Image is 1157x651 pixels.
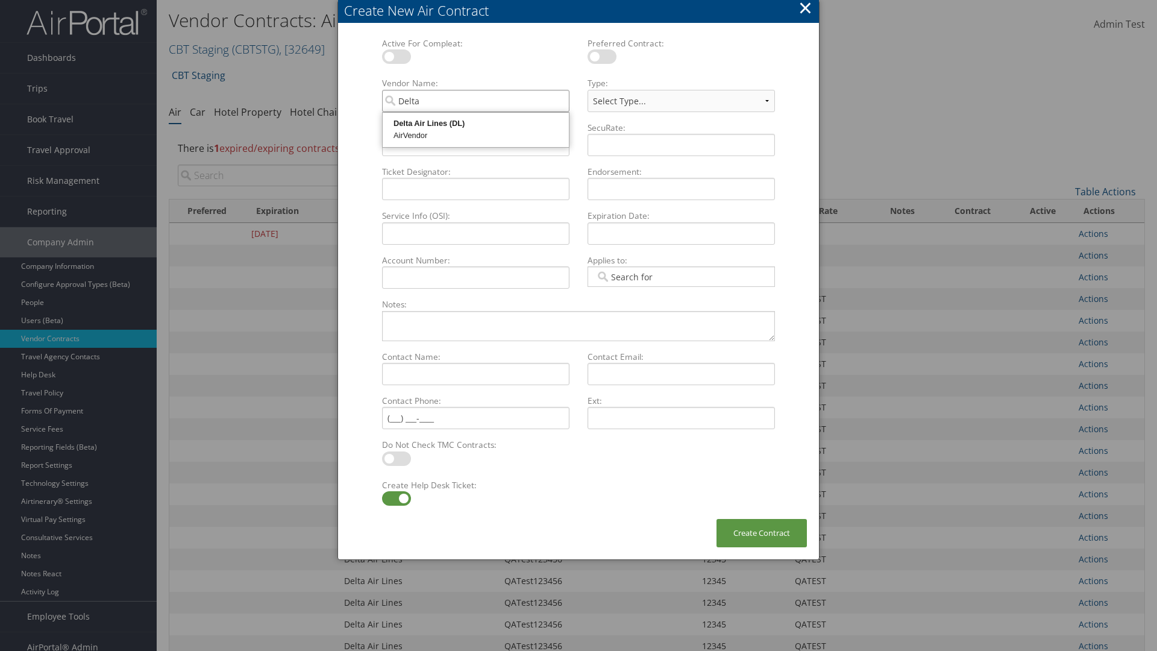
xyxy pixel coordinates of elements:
label: Applies to: [583,254,780,266]
label: Ext: [583,395,780,407]
input: Contact Phone: [382,407,569,429]
input: Service Info (OSI): [382,222,569,245]
label: Contact Phone: [377,395,574,407]
label: Endorsement: [583,166,780,178]
label: Expiration Date: [583,210,780,222]
label: Type: [583,77,780,89]
label: Tour Code: [377,122,574,134]
label: Ticket Designator: [377,166,574,178]
button: Create Contract [716,519,807,547]
input: Contact Name: [382,363,569,385]
input: Ext: [588,407,775,429]
input: Account Number: [382,266,569,289]
input: Vendor Name: [382,90,569,112]
input: SecuRate: [588,134,775,156]
label: Contact Name: [377,351,574,363]
div: Delta Air Lines (DL) [384,118,567,130]
label: Active For Compleat: [377,37,574,49]
label: Preferred Contract: [583,37,780,49]
div: AirVendor [384,130,567,142]
input: Ticket Designator: [382,178,569,200]
textarea: Notes: [382,311,775,341]
label: Do Not Check TMC Contracts: [377,439,574,451]
label: Account Number: [377,254,574,266]
select: Type: [588,90,775,112]
label: Contact Email: [583,351,780,363]
label: Create Help Desk Ticket: [377,479,574,491]
label: Vendor Name: [377,77,574,89]
label: Notes: [377,298,780,310]
input: Contact Email: [588,363,775,385]
label: SecuRate: [583,122,780,134]
label: Service Info (OSI): [377,210,574,222]
input: Applies to: [595,271,663,283]
input: Endorsement: [588,178,775,200]
div: Create New Air Contract [344,1,819,20]
input: Expiration Date: [588,222,775,245]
